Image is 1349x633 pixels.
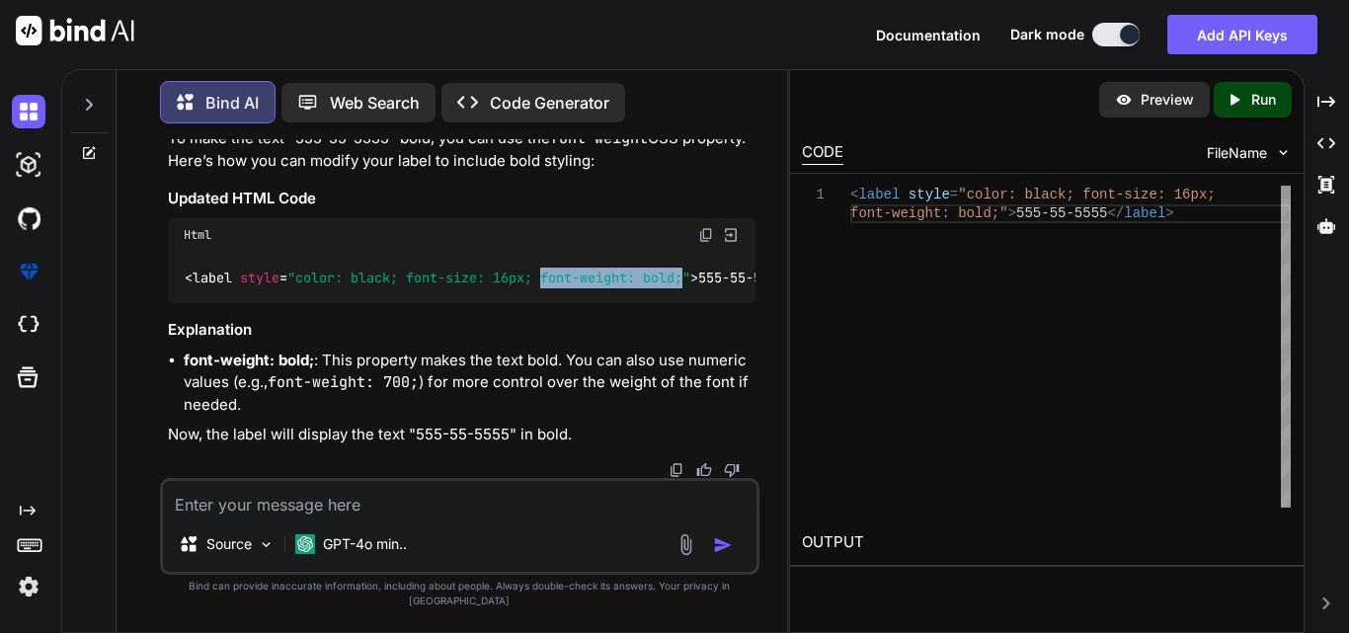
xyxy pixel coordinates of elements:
[950,187,958,202] span: =
[287,269,690,286] span: "color: black; font-size: 16px; font-weight: bold;"
[12,255,45,288] img: premium
[1010,25,1084,44] span: Dark mode
[850,187,858,202] span: <
[802,186,825,204] div: 1
[1275,144,1292,161] img: chevron down
[12,95,45,128] img: darkChat
[168,424,755,446] p: Now, the label will display the text "555-55-5555" in bold.
[12,308,45,342] img: cloudideIcon
[958,187,1215,202] span: "color: black; font-size: 16px;
[12,148,45,182] img: darkAi-studio
[323,534,407,554] p: GPT-4o min..
[722,226,740,244] img: Open in Browser
[713,535,733,555] img: icon
[490,91,609,115] p: Code Generator
[1107,205,1124,221] span: </
[206,534,252,554] p: Source
[184,227,211,243] span: Html
[330,91,420,115] p: Web Search
[295,534,315,554] img: GPT-4o mini
[1167,15,1317,54] button: Add API Keys
[12,201,45,235] img: githubDark
[858,187,900,202] span: label
[1124,205,1165,221] span: label
[168,319,755,342] h3: Explanation
[876,25,981,45] button: Documentation
[550,128,648,148] code: font-weight
[160,579,759,608] p: Bind can provide inaccurate information, including about people. Always double-check its answers....
[16,16,134,45] img: Bind AI
[184,351,314,369] strong: font-weight: bold;
[168,127,755,172] p: To make the text "555-55-5555" bold, you can use the CSS property. Here’s how you can modify your...
[1141,90,1194,110] p: Preview
[1016,205,1107,221] span: 555-55-5555
[850,205,1008,221] span: font-weight: bold;"
[669,462,684,478] img: copy
[1008,205,1016,221] span: >
[790,519,1304,566] h2: OUTPUT
[1251,90,1276,110] p: Run
[168,188,755,210] h3: Updated HTML Code
[258,536,275,553] img: Pick Models
[193,269,232,286] span: label
[1207,143,1267,163] span: FileName
[802,141,843,165] div: CODE
[184,350,755,417] li: : This property makes the text bold. You can also use numeric values (e.g., ) for more control ov...
[205,91,259,115] p: Bind AI
[12,570,45,603] img: settings
[696,462,712,478] img: like
[240,269,279,286] span: style
[185,269,698,286] span: < = >
[876,27,981,43] span: Documentation
[724,462,740,478] img: dislike
[1165,205,1173,221] span: >
[268,372,419,392] code: font-weight: 700;
[698,227,714,243] img: copy
[1115,91,1133,109] img: preview
[909,187,950,202] span: style
[184,268,850,288] code: 555-55-5555
[674,533,697,556] img: attachment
